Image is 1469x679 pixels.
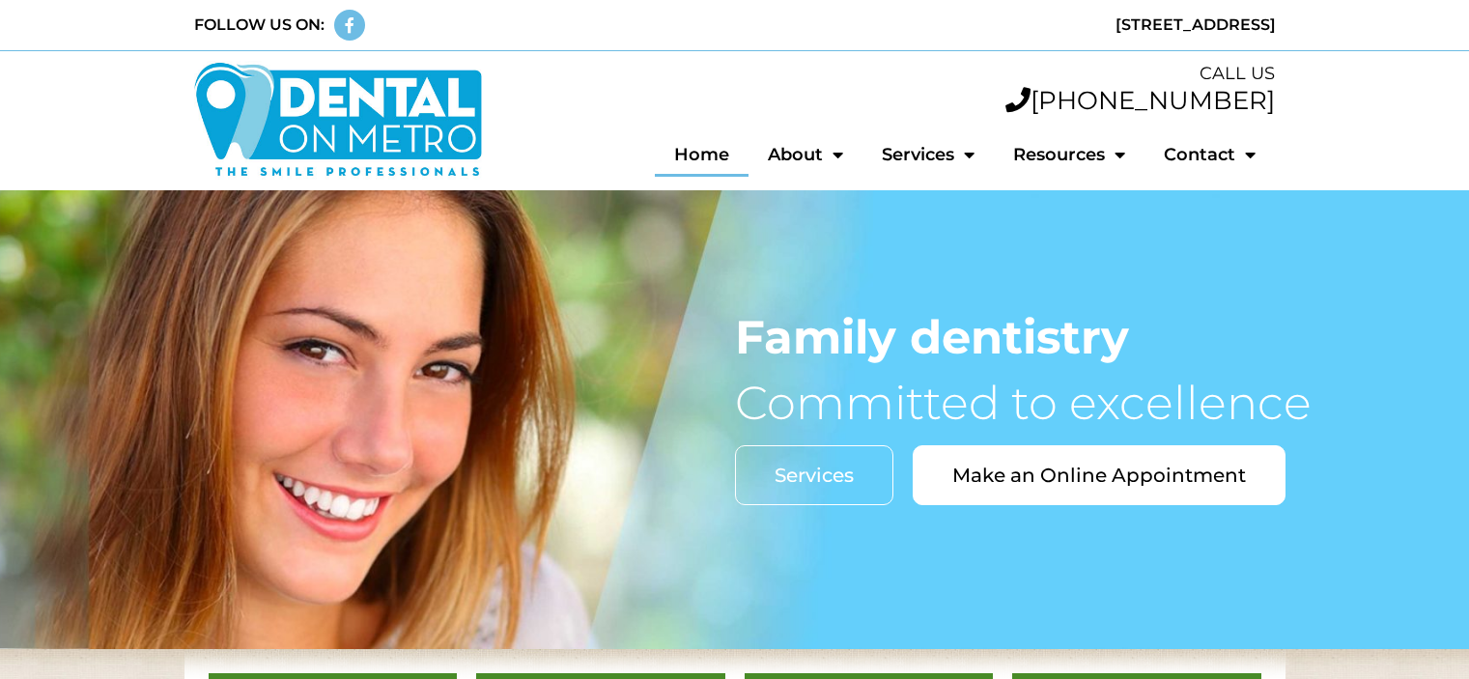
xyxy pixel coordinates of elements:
[952,466,1246,485] span: Make an Online Appointment
[655,132,749,177] a: Home
[775,466,854,485] span: Services
[913,445,1285,505] a: Make an Online Appointment
[862,132,994,177] a: Services
[745,14,1276,37] div: [STREET_ADDRESS]
[502,61,1276,87] div: CALL US
[1144,132,1275,177] a: Contact
[194,14,325,37] div: FOLLOW US ON:
[502,132,1276,177] nav: Menu
[749,132,862,177] a: About
[1005,85,1275,116] a: [PHONE_NUMBER]
[735,445,893,505] a: Services
[994,132,1144,177] a: Resources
